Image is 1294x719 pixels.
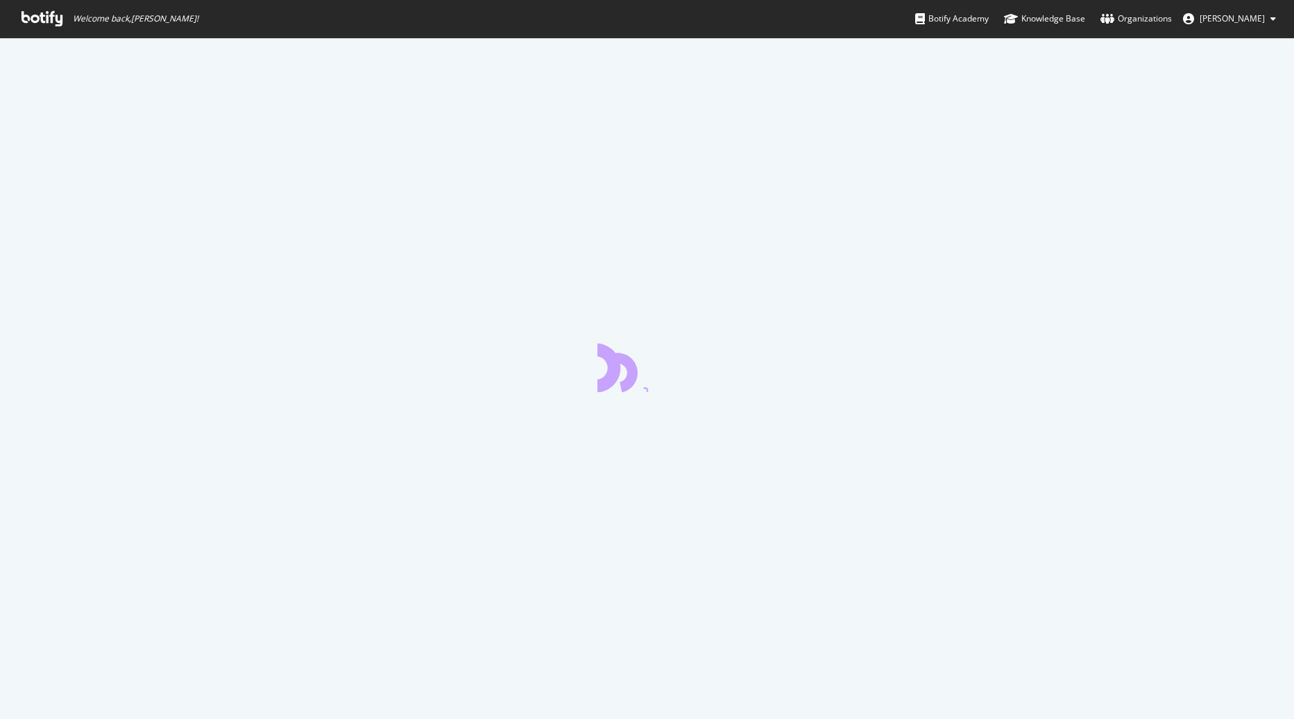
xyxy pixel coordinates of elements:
[597,342,697,392] div: animation
[1200,12,1265,24] span: Antonis Melis
[73,13,198,24] span: Welcome back, [PERSON_NAME] !
[1172,8,1287,30] button: [PERSON_NAME]
[1100,12,1172,26] div: Organizations
[915,12,989,26] div: Botify Academy
[1004,12,1085,26] div: Knowledge Base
